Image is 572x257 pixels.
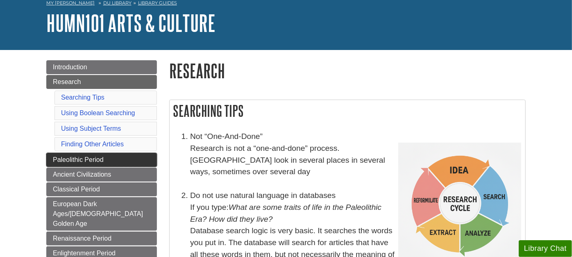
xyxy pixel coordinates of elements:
[46,75,157,89] a: Research
[61,94,104,101] a: Searching Tips
[53,186,100,193] span: Classical Period
[53,64,87,71] span: Introduction
[53,200,143,227] span: European Dark Ages/[DEMOGRAPHIC_DATA] Golden Age
[61,141,124,148] a: Finding Other Articles
[169,60,526,81] h1: Research
[61,109,135,116] a: Using Boolean Searching
[53,156,104,163] span: Paleolithic Period
[53,78,81,85] span: Research
[519,240,572,257] button: Library Chat
[46,10,216,36] a: HUMN101 Arts & Culture
[46,168,157,182] a: Ancient Civilizations
[46,197,157,231] a: European Dark Ages/[DEMOGRAPHIC_DATA] Golden Age
[190,131,521,178] li: Not “One-And-Done” Research is not a “one-and-done” process. [GEOGRAPHIC_DATA] look in several pl...
[46,232,157,246] a: Renaissance Period
[170,100,525,122] h2: Searching Tips
[46,60,157,74] a: Introduction
[190,203,381,223] em: What are some traits of life in the Paleolithic Era? How did they live?
[61,125,121,132] a: Using Subject Terms
[46,182,157,196] a: Classical Period
[46,153,157,167] a: Paleolithic Period
[53,250,116,257] span: Enlightenment Period
[53,235,111,242] span: Renaissance Period
[53,171,111,178] span: Ancient Civilizations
